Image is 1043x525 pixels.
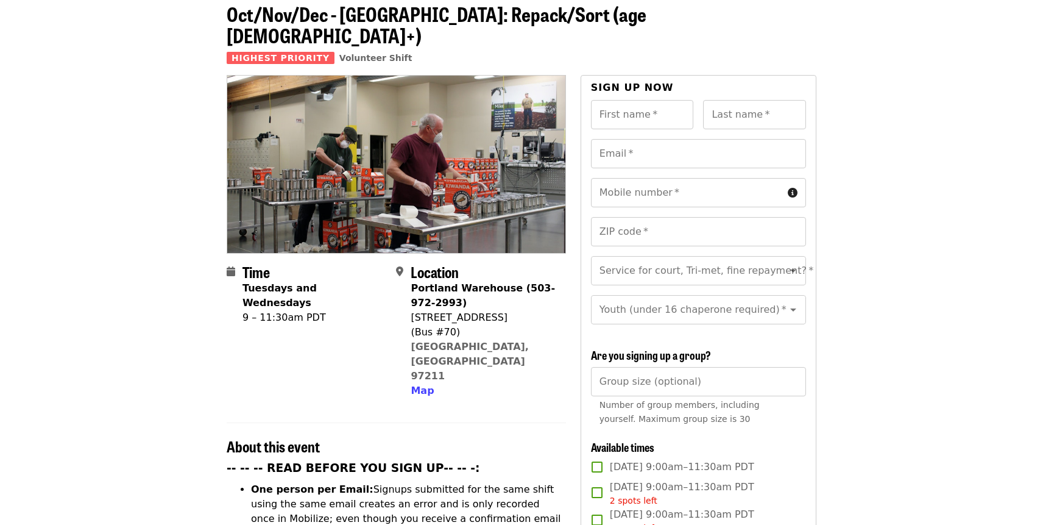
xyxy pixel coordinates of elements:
input: [object Object] [591,367,806,396]
button: Open [785,262,802,279]
span: Highest Priority [227,52,334,64]
div: 9 – 11:30am PDT [242,310,386,325]
div: [STREET_ADDRESS] [411,310,556,325]
input: Mobile number [591,178,783,207]
a: [GEOGRAPHIC_DATA], [GEOGRAPHIC_DATA] 97211 [411,341,529,382]
span: Are you signing up a group? [591,347,711,363]
button: Open [785,301,802,318]
i: circle-info icon [788,187,797,199]
strong: Portland Warehouse (503-972-2993) [411,282,555,309]
span: Sign up now [591,82,674,93]
i: map-marker-alt icon [396,266,403,277]
strong: -- -- -- READ BEFORE YOU SIGN UP-- -- -: [227,462,480,474]
input: ZIP code [591,217,806,246]
span: 2 spots left [610,496,657,505]
span: Map [411,385,434,396]
button: Map [411,384,434,398]
input: Last name [703,100,806,129]
span: [DATE] 9:00am–11:30am PDT [610,480,754,507]
span: Available times [591,439,654,455]
span: [DATE] 9:00am–11:30am PDT [610,460,754,474]
img: Oct/Nov/Dec - Portland: Repack/Sort (age 16+) organized by Oregon Food Bank [227,76,565,252]
span: Location [411,261,459,282]
strong: One person per Email: [251,484,373,495]
input: Email [591,139,806,168]
i: calendar icon [227,266,235,277]
a: Volunteer Shift [339,53,412,63]
div: (Bus #70) [411,325,556,340]
span: Time [242,261,270,282]
strong: Tuesdays and Wednesdays [242,282,317,309]
span: About this event [227,435,320,457]
input: First name [591,100,694,129]
span: Number of group members, including yourself. Maximum group size is 30 [599,400,760,424]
